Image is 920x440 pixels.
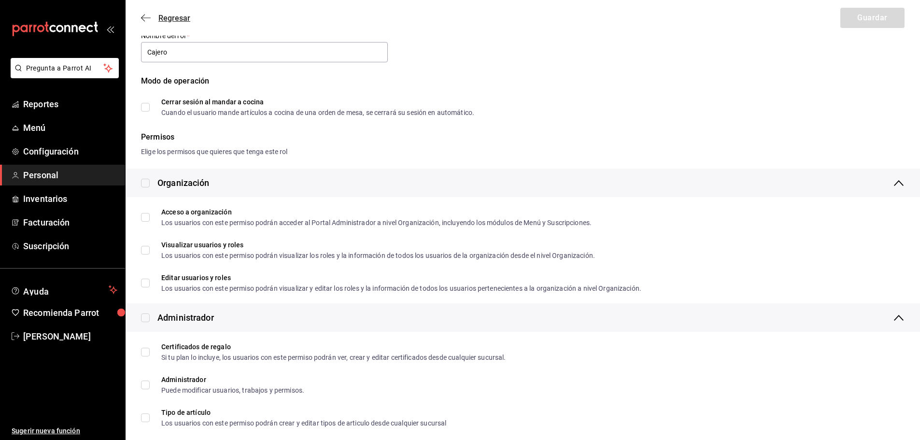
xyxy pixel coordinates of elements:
div: Permisos [141,131,905,143]
div: Puede modificar usuarios, trabajos y permisos. [161,387,304,394]
button: Pregunta a Parrot AI [11,58,119,78]
div: Certificados de regalo [161,343,506,350]
span: [PERSON_NAME] [23,330,117,343]
a: Pregunta a Parrot AI [7,70,119,80]
div: Editar usuarios y roles [161,274,641,281]
button: open_drawer_menu [106,25,114,33]
div: Administrador [161,376,304,383]
span: Inventarios [23,192,117,205]
div: Tipo de artículo [161,409,446,416]
div: Acceso a organización [161,209,592,215]
div: Si tu plan lo incluye, los usuarios con este permiso podrán ver, crear y editar certificados desd... [161,354,506,361]
div: Los usuarios con este permiso podrán visualizar y editar los roles y la información de todos los ... [161,285,641,292]
div: Los usuarios con este permiso podrán crear y editar tipos de articulo desde cualquier sucursal [161,420,446,426]
span: Pregunta a Parrot AI [26,63,104,73]
label: Nombre del rol [141,32,388,39]
div: Visualizar usuarios y roles [161,241,595,248]
span: Configuración [23,145,117,158]
span: Ayuda [23,284,105,296]
span: Sugerir nueva función [12,426,117,436]
div: Organización [157,176,210,189]
div: Cerrar sesión al mandar a cocina [161,99,474,105]
div: Modo de operación [141,75,905,99]
button: Regresar [141,14,190,23]
span: Personal [23,169,117,182]
span: Reportes [23,98,117,111]
div: Los usuarios con este permiso podrán acceder al Portal Administrador a nivel Organización, incluy... [161,219,592,226]
span: Menú [23,121,117,134]
div: Elige los permisos que quieres que tenga este rol [141,147,905,157]
span: Facturación [23,216,117,229]
span: Recomienda Parrot [23,306,117,319]
span: Suscripción [23,240,117,253]
div: Administrador [157,311,214,324]
span: Regresar [158,14,190,23]
div: Los usuarios con este permiso podrán visualizar los roles y la información de todos los usuarios ... [161,252,595,259]
div: Cuando el usuario mande artículos a cocina de una orden de mesa, se cerrará su sesión en automático. [161,109,474,116]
